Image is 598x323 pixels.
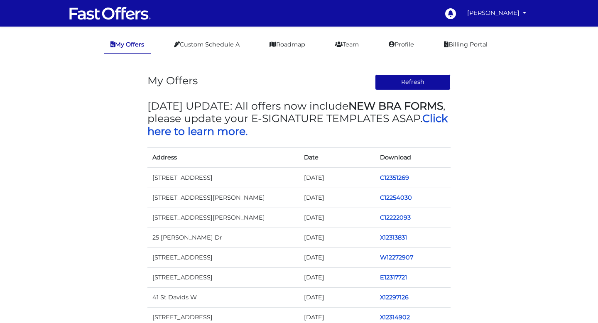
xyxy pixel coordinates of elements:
a: C12222093 [380,214,411,221]
a: My Offers [104,37,151,54]
a: Custom Schedule A [167,37,246,53]
a: Team [328,37,365,53]
a: C12351269 [380,174,409,181]
td: [STREET_ADDRESS][PERSON_NAME] [147,188,299,208]
th: Address [147,147,299,168]
strong: NEW BRA FORMS [348,100,443,112]
a: E12317721 [380,274,407,281]
td: [STREET_ADDRESS][PERSON_NAME] [147,208,299,228]
td: [STREET_ADDRESS] [147,247,299,267]
a: X12314902 [380,313,410,321]
h3: [DATE] UPDATE: All offers now include , please update your E-SIGNATURE TEMPLATES ASAP. [147,100,451,137]
th: Download [375,147,451,168]
td: [DATE] [299,188,375,208]
button: Refresh [375,74,451,90]
a: X12313831 [380,234,407,241]
td: [DATE] [299,208,375,228]
a: X12297126 [380,294,409,301]
a: [PERSON_NAME] [464,5,529,21]
a: Click here to learn more. [147,112,448,137]
td: 25 [PERSON_NAME] Dr [147,228,299,247]
a: Billing Portal [437,37,494,53]
td: [STREET_ADDRESS] [147,268,299,288]
a: Roadmap [263,37,312,53]
a: C12254030 [380,194,412,201]
td: [DATE] [299,288,375,308]
td: [STREET_ADDRESS] [147,168,299,188]
th: Date [299,147,375,168]
td: [DATE] [299,247,375,267]
td: [DATE] [299,228,375,247]
h3: My Offers [147,74,198,87]
td: [DATE] [299,268,375,288]
td: 41 St Davids W [147,288,299,308]
a: Profile [382,37,421,53]
a: W12272907 [380,254,413,261]
td: [DATE] [299,168,375,188]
